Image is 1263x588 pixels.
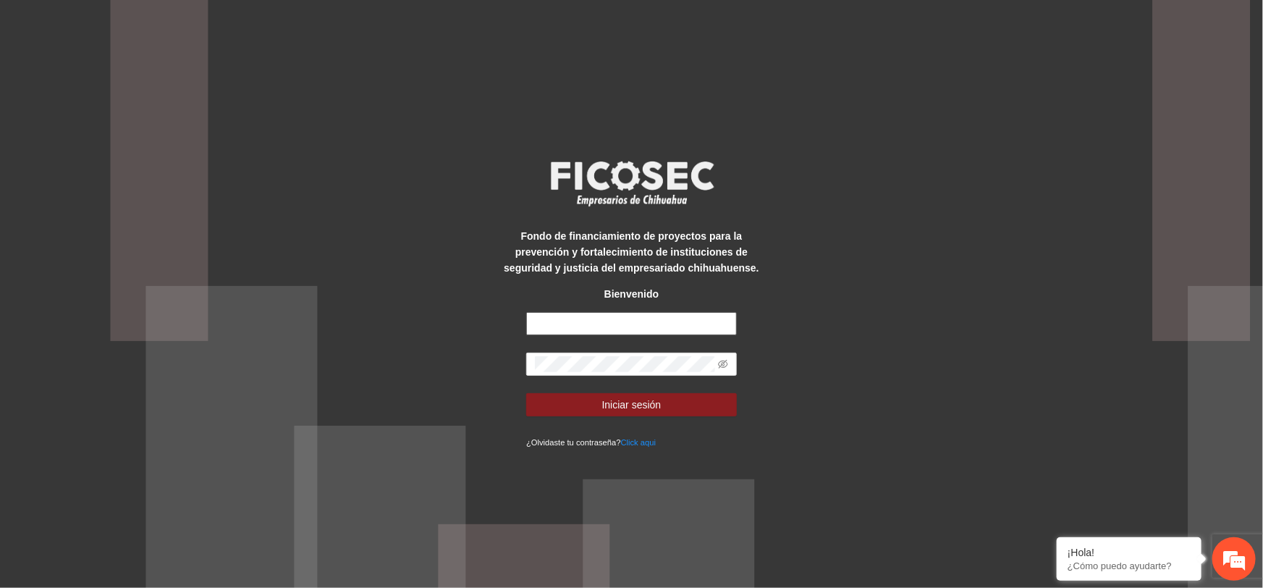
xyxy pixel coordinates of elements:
[7,395,276,446] textarea: Escriba su mensaje y pulse “Intro”
[621,438,656,447] a: Click aqui
[504,230,759,274] strong: Fondo de financiamiento de proyectos para la prevención y fortalecimiento de instituciones de seg...
[541,156,722,210] img: logo
[604,288,659,300] strong: Bienvenido
[602,397,662,413] span: Iniciar sesión
[1068,547,1191,558] div: ¡Hola!
[84,193,200,340] span: Estamos en línea.
[75,74,243,93] div: Chatee con nosotros ahora
[718,359,728,369] span: eye-invisible
[526,438,656,447] small: ¿Olvidaste tu contraseña?
[237,7,272,42] div: Minimizar ventana de chat en vivo
[526,393,737,416] button: Iniciar sesión
[1068,560,1191,571] p: ¿Cómo puedo ayudarte?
